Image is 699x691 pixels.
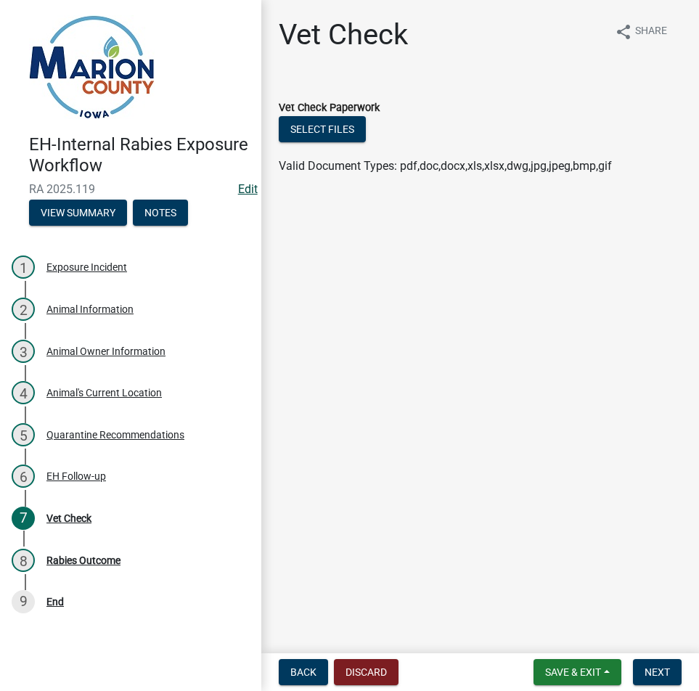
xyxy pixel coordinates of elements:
[615,23,632,41] i: share
[46,513,91,523] div: Vet Check
[12,507,35,530] div: 7
[29,134,250,176] h4: EH-Internal Rabies Exposure Workflow
[545,666,601,678] span: Save & Exit
[46,304,134,314] div: Animal Information
[279,159,612,173] span: Valid Document Types: pdf,doc,docx,xls,xlsx,dwg,jpg,jpeg,bmp,gif
[133,208,188,219] wm-modal-confirm: Notes
[603,17,679,46] button: shareShare
[29,208,127,219] wm-modal-confirm: Summary
[46,555,120,565] div: Rabies Outcome
[279,659,328,685] button: Back
[133,200,188,226] button: Notes
[279,17,408,52] h1: Vet Check
[12,549,35,572] div: 8
[46,597,64,607] div: End
[46,262,127,272] div: Exposure Incident
[238,182,258,196] wm-modal-confirm: Edit Application Number
[12,298,35,321] div: 2
[12,423,35,446] div: 5
[635,23,667,41] span: Share
[645,666,670,678] span: Next
[12,255,35,279] div: 1
[238,182,258,196] a: Edit
[12,340,35,363] div: 3
[46,430,184,440] div: Quarantine Recommendations
[290,666,316,678] span: Back
[29,15,155,119] img: Marion County, Iowa
[12,590,35,613] div: 9
[279,116,366,142] button: Select files
[46,346,165,356] div: Animal Owner Information
[12,465,35,488] div: 6
[29,200,127,226] button: View Summary
[279,103,380,113] label: Vet Check Paperwork
[12,381,35,404] div: 4
[334,659,398,685] button: Discard
[633,659,682,685] button: Next
[534,659,621,685] button: Save & Exit
[46,388,162,398] div: Animal's Current Location
[29,182,232,196] span: RA 2025.119
[46,471,106,481] div: EH Follow-up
